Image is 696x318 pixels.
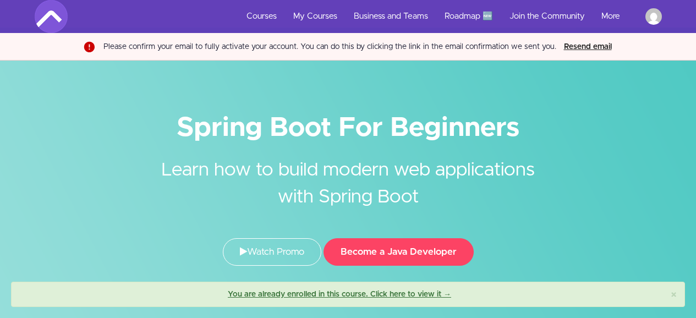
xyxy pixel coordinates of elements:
[671,289,677,301] button: Close
[223,238,321,266] a: Watch Promo
[324,238,474,266] button: Become a Java Developer
[142,140,555,211] h2: Learn how to build modern web applications with Spring Boot
[645,8,662,25] img: bhavanareddyayadala0916@gmail.com
[103,41,556,52] div: Please confirm your email to fully activate your account. You can do this by clicking the link in...
[671,289,677,301] span: ×
[35,116,662,140] h1: Spring Boot For Beginners
[81,39,95,54] img: Part of unconfirmed email banner
[561,41,615,53] button: Resend email
[228,290,451,298] a: You are already enrolled in this course. Click here to view it →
